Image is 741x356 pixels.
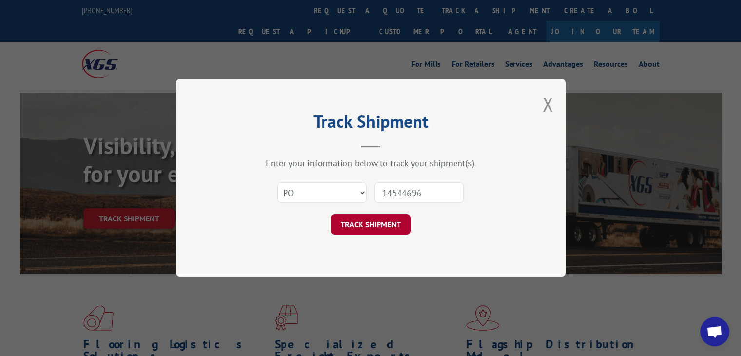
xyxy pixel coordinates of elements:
[331,215,411,235] button: TRACK SHIPMENT
[374,183,464,203] input: Number(s)
[543,91,553,117] button: Close modal
[225,115,517,133] h2: Track Shipment
[700,317,729,346] div: Open chat
[225,158,517,169] div: Enter your information below to track your shipment(s).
